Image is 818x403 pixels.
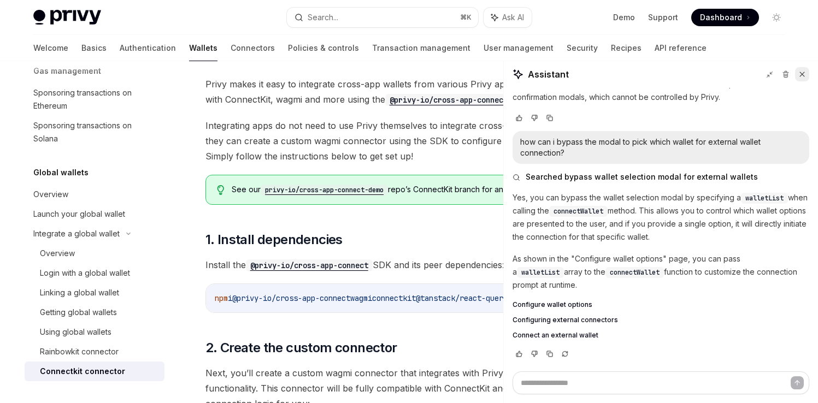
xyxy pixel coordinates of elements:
span: connectkit [372,293,416,303]
img: light logo [33,10,101,25]
a: Login with a global wallet [25,263,164,283]
div: Launch your global wallet [33,208,125,221]
a: Overview [25,244,164,263]
span: @privy-io/cross-app-connect [232,293,350,303]
a: Support [648,12,678,23]
a: Sponsoring transactions on Ethereum [25,83,164,116]
a: Sponsoring transactions on Solana [25,116,164,149]
a: Welcome [33,35,68,61]
a: privy-io/cross-app-connect-demo [261,185,388,194]
button: Searched bypass wallet selection modal for external wallets [513,171,809,182]
h5: Global wallets [33,166,89,179]
div: Connectkit connector [40,365,125,378]
span: Privy makes it easy to integrate cross-app wallets from various Privy apps into existing setups w... [205,76,599,107]
div: Sponsoring transactions on Solana [33,119,158,145]
p: Yes, you can bypass the wallet selection modal by specifying a when calling the method. This allo... [513,191,809,244]
span: @tanstack/react-query [416,293,508,303]
span: Searched bypass wallet selection modal for external wallets [526,171,758,182]
a: Connectors [231,35,275,61]
a: @privy-io/cross-app-connect [246,259,373,270]
span: i [228,293,232,303]
div: Overview [40,247,75,260]
p: As shown in the "Configure wallet options" page, you can pass a array to the function to customiz... [513,252,809,292]
a: Transaction management [372,35,470,61]
span: Assistant [528,68,569,81]
span: Connect an external wallet [513,331,598,340]
a: Getting global wallets [25,303,164,322]
a: Security [567,35,598,61]
div: Linking a global wallet [40,286,119,299]
div: Sponsoring transactions on Ethereum [33,86,158,112]
a: Rainbowkit connector [25,342,164,361]
div: how can i bypass the modal to pick which wallet for external wallet connection? [520,137,802,158]
a: User management [484,35,554,61]
a: Launch your global wallet [25,204,164,224]
button: Search...⌘K [287,8,478,27]
span: Integrating apps do not need to use Privy themselves to integrate cross-app wallets; instead, the... [205,118,599,164]
a: Policies & controls [288,35,359,61]
a: Recipes [611,35,642,61]
a: Linking a global wallet [25,283,164,303]
a: Overview [25,185,164,204]
code: privy-io/cross-app-connect-demo [261,185,388,195]
div: Search... [308,11,338,24]
button: Toggle dark mode [768,9,785,26]
span: See our repo’s ConnectKit branch for an example setup. [232,184,587,195]
span: Configuring external connectors [513,316,618,324]
a: Basics [81,35,107,61]
a: Dashboard [691,9,759,26]
div: Integrate a global wallet [33,227,120,240]
button: Send message [791,376,804,389]
span: wagmi [350,293,372,303]
span: ⌘ K [460,13,472,22]
button: Ask AI [484,8,532,27]
span: walletList [745,194,784,203]
a: Configuring external connectors [513,316,809,324]
a: Connectkit connector [25,361,164,381]
span: npm [215,293,228,303]
span: 2. Create the custom connector [205,339,397,357]
span: 1. Install dependencies [205,231,343,248]
a: @privy-io/cross-app-connect [385,94,512,105]
svg: Tip [217,185,225,195]
code: @privy-io/cross-app-connect [246,259,373,271]
span: Ask AI [502,12,524,23]
a: API reference [655,35,707,61]
a: Configure wallet options [513,300,809,309]
span: walletList [521,268,560,277]
span: Configure wallet options [513,300,592,309]
span: connectWallet [554,207,603,216]
a: Demo [613,12,635,23]
div: Getting global wallets [40,306,117,319]
a: Authentication [120,35,176,61]
div: Login with a global wallet [40,266,130,280]
div: Overview [33,188,68,201]
div: Rainbowkit connector [40,345,119,358]
span: Install the SDK and its peer dependencies: [205,257,599,272]
div: Using global wallets [40,325,111,339]
code: @privy-io/cross-app-connect [385,94,512,106]
a: Wallets [189,35,217,61]
span: Dashboard [700,12,742,23]
a: Using global wallets [25,322,164,342]
a: Connect an external wallet [513,331,809,340]
span: connectWallet [610,268,660,277]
